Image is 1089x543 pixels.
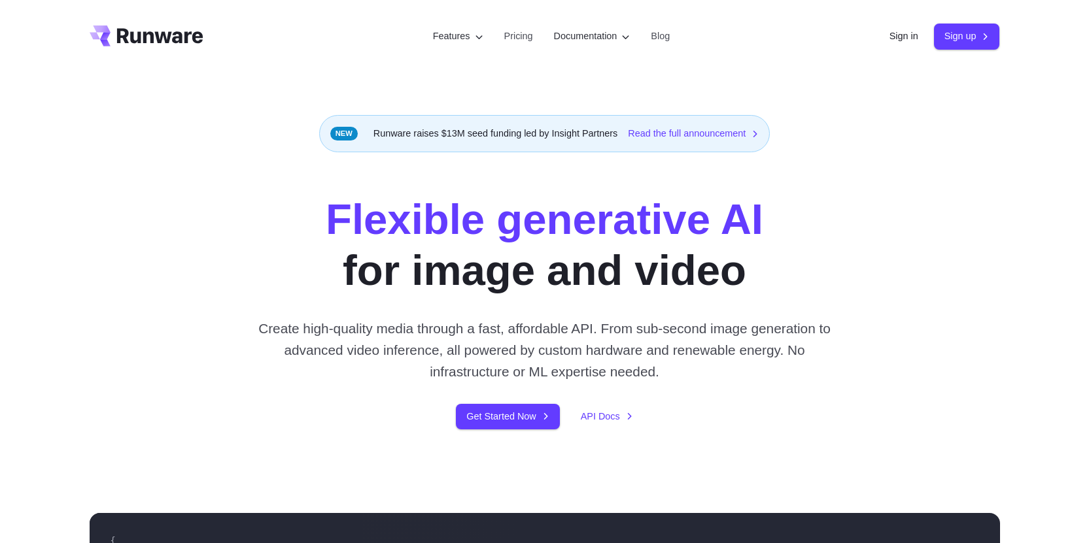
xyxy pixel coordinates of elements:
label: Features [433,29,483,44]
a: Sign in [890,29,918,44]
a: Sign up [934,24,1000,49]
a: Read the full announcement [628,126,759,141]
strong: Flexible generative AI [326,195,763,243]
a: Blog [651,29,670,44]
a: Get Started Now [456,404,559,429]
label: Documentation [554,29,631,44]
a: Pricing [504,29,533,44]
h1: for image and video [326,194,763,297]
div: Runware raises $13M seed funding led by Insight Partners [319,115,770,152]
a: Go to / [90,25,203,46]
p: Create high-quality media through a fast, affordable API. From sub-second image generation to adv... [253,318,836,383]
a: API Docs [581,409,633,424]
